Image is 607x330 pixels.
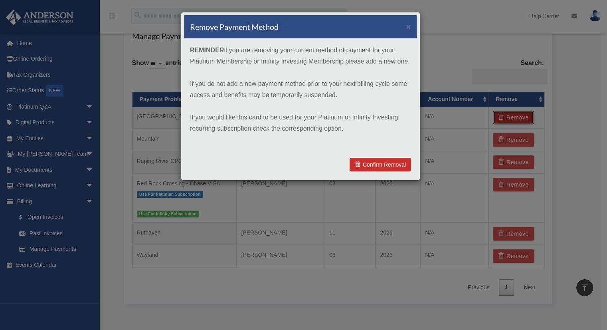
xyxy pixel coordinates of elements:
a: Confirm Removal [350,158,411,171]
h4: Remove Payment Method [190,21,279,32]
p: If you do not add a new payment method prior to your next billing cycle some access and benefits ... [190,78,411,101]
div: if you are removing your current method of payment for your Platinum Membership or Infinity Inves... [184,39,417,151]
p: If you would like this card to be used for your Platinum or Infinity Investing recurring subscrip... [190,112,411,134]
button: × [406,22,411,31]
strong: REMINDER [190,47,224,54]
